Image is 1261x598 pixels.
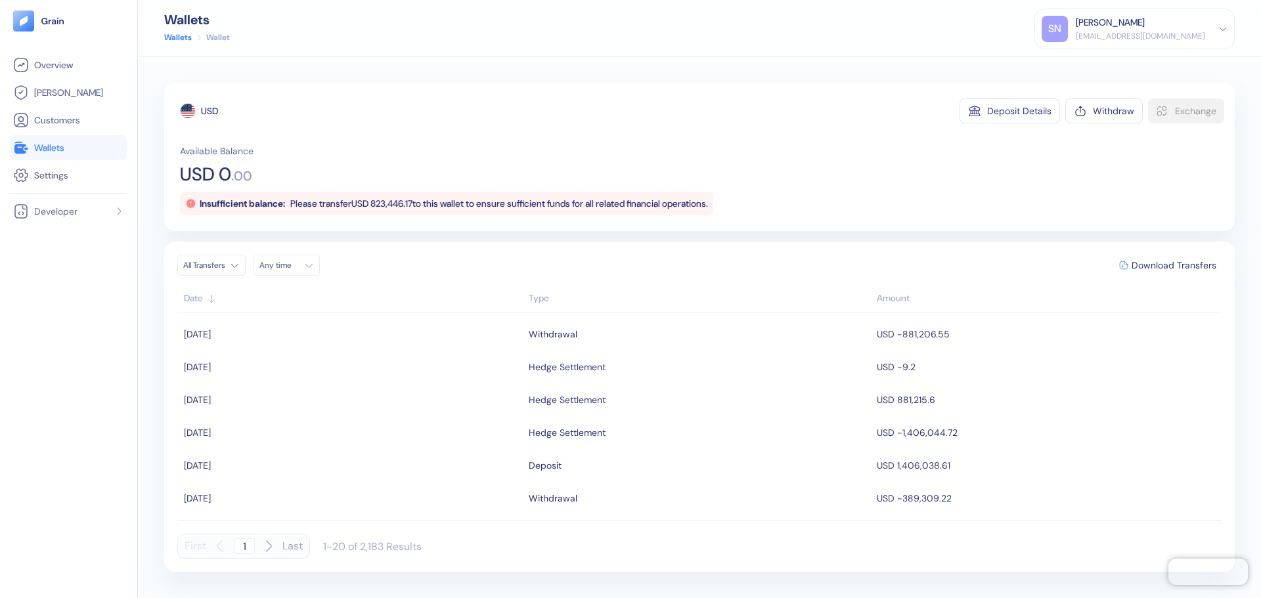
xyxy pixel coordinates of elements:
span: Insufficient balance: [200,198,285,209]
span: Please transfer USD 823,446.17 to this wallet to ensure sufficient funds for all related financia... [290,198,708,209]
span: Settings [34,169,68,182]
td: [DATE] [177,383,525,416]
button: Withdraw [1065,98,1143,123]
span: Available Balance [180,144,254,158]
div: Hedge Settlement [529,356,606,378]
div: [PERSON_NAME] [1076,16,1145,30]
span: . 00 [231,169,252,182]
span: Overview [34,58,73,72]
button: Download Transfers [1114,255,1222,275]
div: USD [201,104,218,117]
button: First [185,534,206,559]
span: USD 0 [180,165,231,184]
div: [EMAIL_ADDRESS][DOMAIN_NAME] [1076,30,1205,42]
td: [DATE] [177,482,525,515]
a: Overview [13,57,124,73]
img: logo-tablet-V2.svg [13,11,34,32]
div: Sort descending [877,291,1215,305]
a: [PERSON_NAME] [13,85,124,100]
iframe: Chatra live chat [1168,559,1248,585]
a: Customers [13,112,124,128]
div: SN [1042,16,1068,42]
td: [DATE] [177,416,525,449]
td: USD -9.2 [874,351,1222,383]
button: Last [282,534,303,559]
div: Withdraw [1093,106,1134,116]
div: 1-20 of 2,183 Results [323,540,422,553]
div: Deposit [529,454,562,477]
td: USD 1,406,038.61 [874,449,1222,482]
td: [DATE] [177,449,525,482]
button: Exchange [1148,98,1224,123]
div: Sort ascending [184,291,522,305]
span: Customers [34,114,80,127]
td: USD -881,206.55 [874,318,1222,351]
button: Any time [254,255,320,276]
a: Wallets [164,32,192,43]
span: Developer [34,205,77,218]
div: Hedge Settlement [529,421,606,444]
td: [DATE] [177,351,525,383]
button: Deposit Details [960,98,1060,123]
div: Withdrawal [529,323,577,345]
a: Settings [13,167,124,183]
img: logo [41,16,65,26]
span: [PERSON_NAME] [34,86,103,99]
span: Wallets [34,141,64,154]
div: Sort ascending [529,291,870,305]
td: USD 881,215.6 [874,383,1222,416]
div: Wallets [164,13,230,26]
td: [DATE] [177,318,525,351]
div: Hedge Settlement [529,389,606,411]
span: Download Transfers [1132,261,1216,270]
div: Deposit Details [987,106,1051,116]
div: Any time [259,260,299,270]
div: Withdrawal [529,487,577,509]
td: USD -389,309.22 [874,482,1222,515]
a: Wallets [13,140,124,156]
td: USD -1,406,044.72 [874,416,1222,449]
